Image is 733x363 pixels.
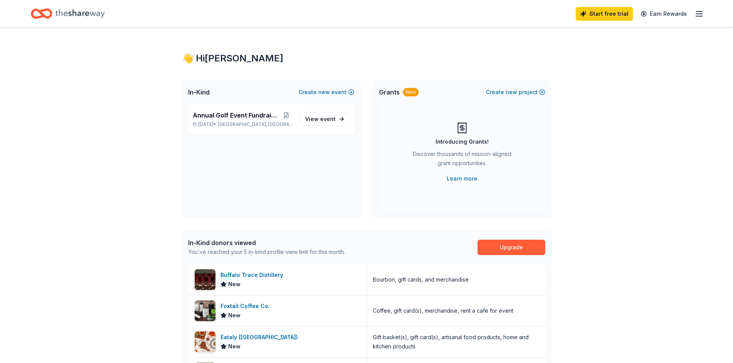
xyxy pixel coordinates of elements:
span: new [318,88,330,97]
span: View [305,114,336,124]
div: New [403,88,419,96]
img: Image for Foxtail Coffee Co. [195,300,215,321]
a: View event [300,112,350,126]
span: In-Kind [188,88,210,97]
div: Introducing Grants! [436,137,489,146]
div: Buffalo Trace Distillery [220,270,286,280]
a: Learn more [447,174,477,183]
a: Start free trial [576,7,633,21]
button: Createnewproject [486,88,545,97]
div: Gift basket(s), gift card(s), artisanal food products, home and kitchen products [373,333,539,351]
button: Createnewevent [299,88,354,97]
a: Home [31,5,105,23]
span: New [228,342,240,351]
span: event [320,116,336,122]
span: Annual Golf Event Fundraiser [193,111,279,120]
span: New [228,280,240,289]
span: new [506,88,517,97]
p: [DATE] • [193,121,294,128]
div: Foxtail Coffee Co. [220,302,273,311]
a: Earn Rewards [636,7,691,21]
div: Eataly ([GEOGRAPHIC_DATA]) [220,333,301,342]
div: In-Kind donors viewed [188,238,345,247]
span: [GEOGRAPHIC_DATA], [GEOGRAPHIC_DATA] [218,121,294,128]
img: Image for Eataly (Las Vegas) [195,332,215,352]
span: Grants [379,88,400,97]
div: Coffee, gift card(s), merchandise, rent a cafe for event [373,306,513,315]
div: 👋 Hi [PERSON_NAME] [182,52,551,65]
span: New [228,311,240,320]
img: Image for Buffalo Trace Distillery [195,269,215,290]
a: Upgrade [478,240,545,255]
div: Discover thousands of mission-aligned grant opportunities. [410,149,514,171]
div: You've reached your 5 in-kind profile view limit for this month. [188,247,345,257]
div: Bourbon, gift cards, and merchandise [373,275,469,284]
